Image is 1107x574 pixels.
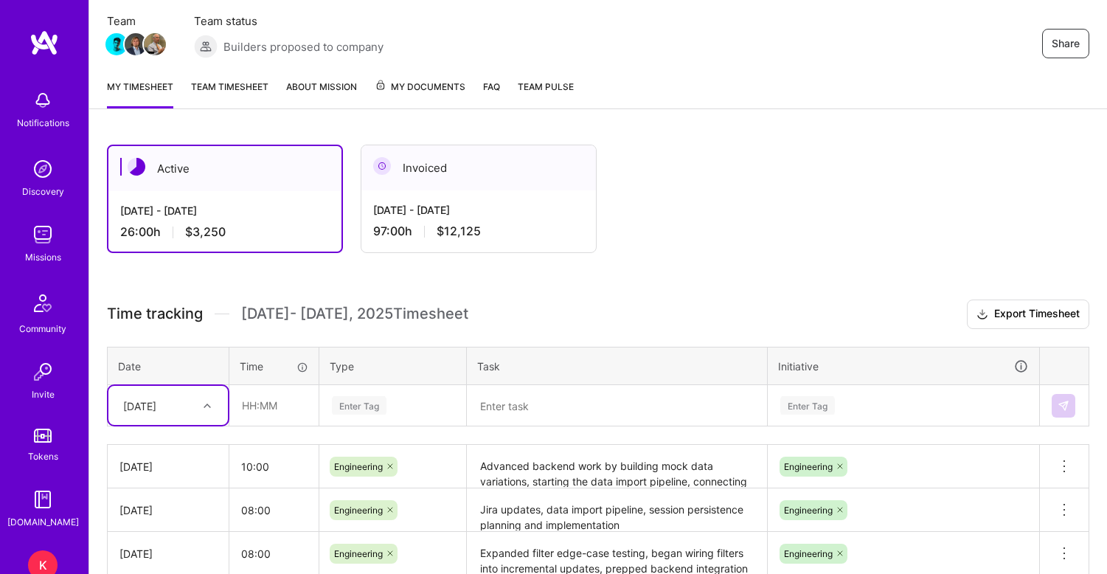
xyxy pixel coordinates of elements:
[145,32,164,57] a: Team Member Avatar
[784,548,833,559] span: Engineering
[332,394,386,417] div: Enter Tag
[286,79,357,108] a: About Mission
[373,224,584,239] div: 97:00 h
[28,154,58,184] img: discovery
[468,446,766,487] textarea: Advanced backend work by building mock data variations, starting the data import pipeline, connec...
[34,429,52,443] img: tokens
[19,321,66,336] div: Community
[334,461,383,472] span: Engineering
[334,548,383,559] span: Engineering
[22,184,64,199] div: Discovery
[119,502,217,518] div: [DATE]
[518,79,574,108] a: Team Pulse
[120,203,330,218] div: [DATE] - [DATE]
[28,220,58,249] img: teamwork
[784,461,833,472] span: Engineering
[375,79,465,95] span: My Documents
[1052,36,1080,51] span: Share
[125,33,147,55] img: Team Member Avatar
[119,459,217,474] div: [DATE]
[468,533,766,574] textarea: Expanded filter edge-case testing, began wiring filters into incremental updates, prepped backend...
[28,86,58,115] img: bell
[229,447,319,486] input: HH:MM
[194,35,218,58] img: Builders proposed to company
[373,202,584,218] div: [DATE] - [DATE]
[123,398,156,413] div: [DATE]
[780,394,835,417] div: Enter Tag
[375,79,465,108] a: My Documents
[28,485,58,514] img: guide book
[107,13,164,29] span: Team
[784,505,833,516] span: Engineering
[185,224,226,240] span: $3,250
[105,33,128,55] img: Team Member Avatar
[28,449,58,464] div: Tokens
[128,158,145,176] img: Active
[28,357,58,387] img: Invite
[7,514,79,530] div: [DOMAIN_NAME]
[373,157,391,175] img: Invoiced
[483,79,500,108] a: FAQ
[108,146,341,191] div: Active
[191,79,268,108] a: Team timesheet
[223,39,384,55] span: Builders proposed to company
[120,224,330,240] div: 26:00 h
[778,358,1029,375] div: Initiative
[107,32,126,57] a: Team Member Avatar
[108,347,229,385] th: Date
[241,305,468,323] span: [DATE] - [DATE] , 2025 Timesheet
[17,115,69,131] div: Notifications
[467,347,768,385] th: Task
[107,79,173,108] a: My timesheet
[1058,400,1069,412] img: Submit
[518,81,574,92] span: Team Pulse
[25,249,61,265] div: Missions
[976,307,988,322] i: icon Download
[144,33,166,55] img: Team Member Avatar
[107,305,203,323] span: Time tracking
[229,534,319,573] input: HH:MM
[25,286,60,321] img: Community
[1042,29,1089,58] button: Share
[437,224,481,239] span: $12,125
[30,30,59,56] img: logo
[32,387,55,402] div: Invite
[319,347,467,385] th: Type
[468,490,766,530] textarea: Jira updates, data import pipeline, session persistence planning and implementation
[230,386,318,425] input: HH:MM
[361,145,596,190] div: Invoiced
[194,13,384,29] span: Team status
[229,491,319,530] input: HH:MM
[334,505,383,516] span: Engineering
[126,32,145,57] a: Team Member Avatar
[967,300,1089,329] button: Export Timesheet
[119,546,217,561] div: [DATE]
[204,402,211,409] i: icon Chevron
[240,359,308,374] div: Time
